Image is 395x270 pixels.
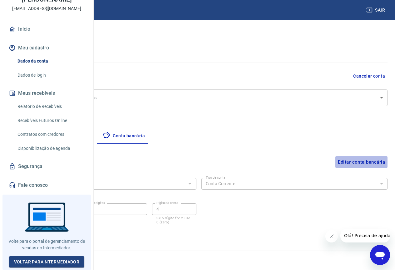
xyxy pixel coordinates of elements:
h5: Dados cadastrais [10,43,388,53]
a: Relatório de Recebíveis [15,100,86,113]
a: Contratos com credores [15,128,86,141]
button: Meu cadastro [7,41,86,55]
label: Tipo de conta [206,175,225,180]
button: Editar conta bancária [335,156,388,168]
a: Dados da conta [15,55,86,68]
p: [EMAIL_ADDRESS][DOMAIN_NAME] [12,5,81,12]
label: Dígito da conta [156,201,178,205]
button: Meus recebíveis [7,86,86,100]
button: Sair [365,4,388,16]
div: Arroba Ind e Com de Produtos Alimentícios [10,89,388,106]
a: Fale conosco [7,178,86,192]
a: Dados de login [15,69,86,82]
a: Recebíveis Futuros Online [15,114,86,127]
iframe: Botão para abrir a janela de mensagens [370,245,390,265]
p: 2025 © [15,256,380,262]
iframe: Mensagem da empresa [340,229,390,242]
a: Início [7,22,86,36]
button: Cancelar conta [351,70,388,82]
a: Disponibilização de agenda [15,142,86,155]
a: Voltar paraIntermediador [9,256,85,268]
span: Olá! Precisa de ajuda? [4,4,52,9]
p: Se o dígito for x, use 0 (zero) [156,216,192,224]
iframe: Fechar mensagem [325,230,338,242]
button: Conta bancária [98,129,150,144]
a: Segurança [7,160,86,173]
